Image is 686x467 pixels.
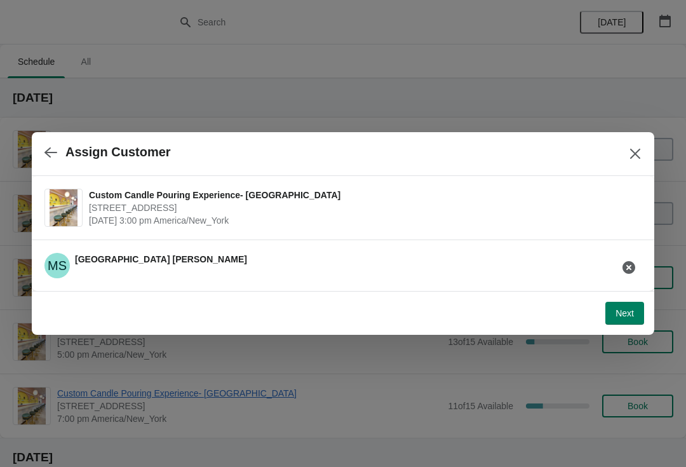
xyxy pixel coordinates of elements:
span: Next [615,308,634,318]
span: Custom Candle Pouring Experience- [GEOGRAPHIC_DATA] [89,189,635,201]
button: Next [605,302,644,325]
h2: Assign Customer [65,145,171,159]
button: Close [624,142,647,165]
span: [DATE] 3:00 pm America/New_York [89,214,635,227]
span: [GEOGRAPHIC_DATA] [PERSON_NAME] [75,254,247,264]
text: MS [48,259,67,273]
img: Custom Candle Pouring Experience- Delray Beach | 415 East Atlantic Avenue, Delray Beach, FL, USA ... [50,189,77,226]
span: Madison [44,253,70,278]
span: [STREET_ADDRESS] [89,201,635,214]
